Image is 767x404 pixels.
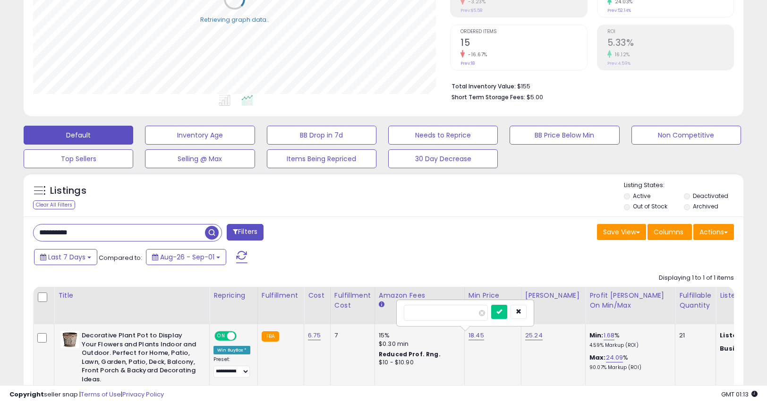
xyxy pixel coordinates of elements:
div: 15% [379,331,457,340]
button: Filters [227,224,264,241]
img: 510322VTRnL._SL40_.jpg [60,331,79,348]
div: $0.30 min [379,340,457,348]
p: 90.07% Markup (ROI) [589,364,668,371]
span: $5.00 [527,93,543,102]
a: 6.75 [308,331,321,340]
button: Needs to Reprice [388,126,498,145]
a: 24.09 [606,353,623,362]
div: % [589,353,668,371]
span: Ordered Items [460,29,587,34]
div: Profit [PERSON_NAME] on Min/Max [589,291,671,310]
button: Actions [693,224,734,240]
p: Listing States: [624,181,743,190]
button: Default [24,126,133,145]
small: 16.12% [612,51,630,58]
button: Aug-26 - Sep-01 [146,249,226,265]
b: Listed Price: [720,331,763,340]
span: Columns [654,227,683,237]
div: % [589,331,668,349]
div: Repricing [213,291,254,301]
button: Items Being Repriced [267,149,376,168]
div: Preset: [213,356,250,378]
li: $155 [452,80,727,91]
b: Decorative Plant Pot to Display Your Flowers and Plants Indoor and Outdoor. Perfect for Home, Pat... [82,331,196,386]
button: 30 Day Decrease [388,149,498,168]
div: Fulfillment [262,291,300,301]
button: Non Competitive [631,126,741,145]
small: Prev: 52.14% [607,8,631,13]
button: Selling @ Max [145,149,255,168]
div: Fulfillable Quantity [679,291,712,310]
small: Amazon Fees. [379,301,384,309]
a: Terms of Use [81,390,121,399]
button: BB Price Below Min [510,126,619,145]
label: Out of Stock [633,202,667,210]
small: Prev: $5.58 [460,8,482,13]
div: Cost [308,291,326,301]
div: Retrieving graph data.. [200,15,269,24]
div: $10 - $10.90 [379,359,457,367]
small: FBA [262,331,279,342]
div: Clear All Filters [33,200,75,209]
b: Short Term Storage Fees: [452,93,525,101]
span: ROI [607,29,733,34]
span: 2025-09-9 01:13 GMT [721,390,758,399]
h2: 15 [460,37,587,50]
strong: Copyright [9,390,44,399]
a: 1.68 [604,331,615,340]
button: BB Drop in 7d [267,126,376,145]
button: Inventory Age [145,126,255,145]
h5: Listings [50,184,86,198]
div: [PERSON_NAME] [525,291,581,301]
th: The percentage added to the cost of goods (COGS) that forms the calculator for Min & Max prices. [586,287,675,324]
small: Prev: 18 [460,60,475,66]
a: 18.45 [469,331,484,340]
b: Min: [589,331,604,340]
label: Deactivated [693,192,728,200]
div: Min Price [469,291,517,301]
div: Displaying 1 to 1 of 1 items [659,274,734,283]
div: Title [58,291,205,301]
label: Active [633,192,650,200]
p: 4.59% Markup (ROI) [589,342,668,349]
div: 21 [679,331,708,340]
div: Amazon Fees [379,291,460,301]
small: -16.67% [465,51,487,58]
b: Reduced Prof. Rng. [379,350,441,358]
a: Privacy Policy [122,390,164,399]
span: ON [215,332,227,340]
button: Columns [648,224,692,240]
label: Archived [693,202,718,210]
span: Compared to: [99,253,142,262]
h2: 5.33% [607,37,733,50]
b: Max: [589,353,606,362]
div: 7 [334,331,367,340]
b: Total Inventory Value: [452,82,516,90]
button: Save View [597,224,646,240]
div: Fulfillment Cost [334,291,371,310]
div: Win BuyBox * [213,346,250,354]
div: seller snap | | [9,390,164,399]
span: Last 7 Days [48,252,85,262]
button: Last 7 Days [34,249,97,265]
small: Prev: 4.59% [607,60,631,66]
span: OFF [235,332,250,340]
a: 25.24 [525,331,543,340]
span: Aug-26 - Sep-01 [160,252,214,262]
button: Top Sellers [24,149,133,168]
